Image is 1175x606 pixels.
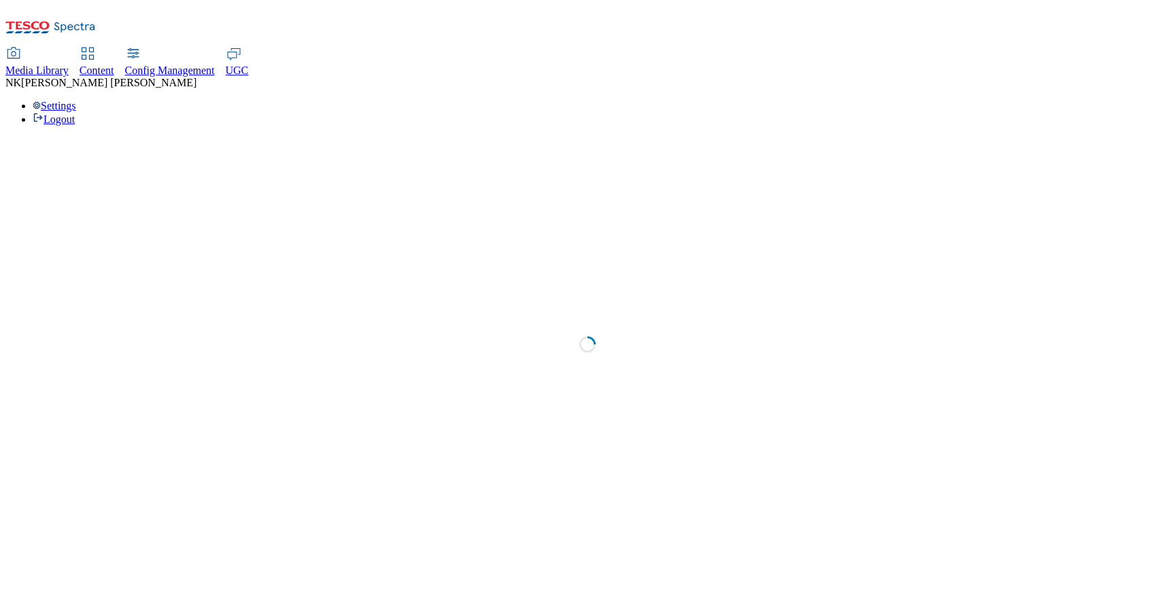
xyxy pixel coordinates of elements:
[80,48,114,77] a: Content
[5,65,69,76] span: Media Library
[226,65,249,76] span: UGC
[33,100,76,111] a: Settings
[5,77,21,88] span: NK
[125,65,215,76] span: Config Management
[226,48,249,77] a: UGC
[5,48,69,77] a: Media Library
[125,48,215,77] a: Config Management
[33,113,75,125] a: Logout
[80,65,114,76] span: Content
[21,77,197,88] span: [PERSON_NAME] [PERSON_NAME]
